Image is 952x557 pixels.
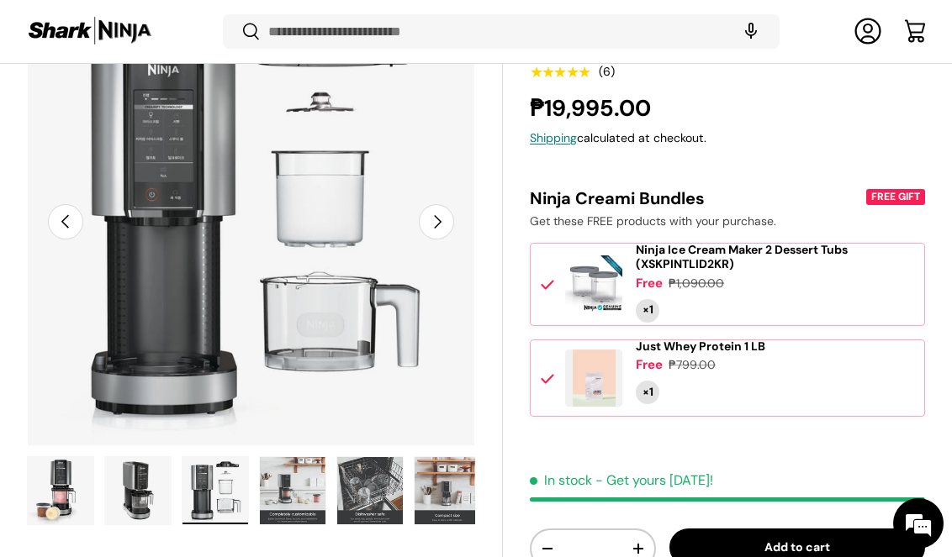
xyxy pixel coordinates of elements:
[599,66,615,78] div: (6)
[530,187,863,209] div: Ninja Creami Bundles
[260,457,325,524] img: ninja-creami-ice-cream-maker-with-sample-content-completely-customizable-infographic-sharkninja-p...
[415,457,480,524] img: ninja-creami-ice-cream-maker-with-sample-content-compact-size-infographic-sharkninja-philippines
[27,15,153,48] img: Shark Ninja Philippines
[868,189,923,204] div: FREE GIFT
[530,213,776,229] span: Get these FREE products with your purchase.
[636,243,925,271] a: Ninja Ice Cream Maker 2 Dessert Tubs (XSKPINTLID2KR)
[337,457,403,524] img: ninja-creami-ice-cream-maker-with-sample-content-dishwasher-safe-infographic-sharkninja-philippines
[530,93,655,123] strong: ₱19,995.00
[669,356,716,374] div: ₱799.00
[669,275,724,292] div: ₱1,090.00
[724,13,778,50] speech-search-button: Search by voice
[28,457,93,524] img: ninja-creami-ice-cream-maker-with-sample-content-and-all-lids-full-view-sharkninja-philippines
[530,65,590,80] div: 5.0 out of 5.0 stars
[636,242,848,271] span: Ninja Ice Cream Maker 2 Dessert Tubs (XSKPINTLID2KR)
[636,299,659,323] div: Quantity
[636,275,663,292] div: Free
[530,130,577,145] a: Shipping
[530,129,925,147] div: calculated at checkout.
[105,457,171,524] img: ninja-creami-ice-cream-maker-without-sample-content-right-side-view-sharkninja-philippines
[182,457,248,524] img: ninja-creami-ice-cream-maker-without-sample-content-parts-front-view-sharkninja-philippines
[636,339,765,354] span: Just Whey Protein 1 LB
[530,471,592,489] span: In stock
[530,64,590,81] span: ★★★★★
[636,356,663,374] div: Free
[636,339,765,354] a: Just Whey Protein 1 LB
[595,471,713,489] p: - Get yours [DATE]!
[636,381,659,404] div: Quantity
